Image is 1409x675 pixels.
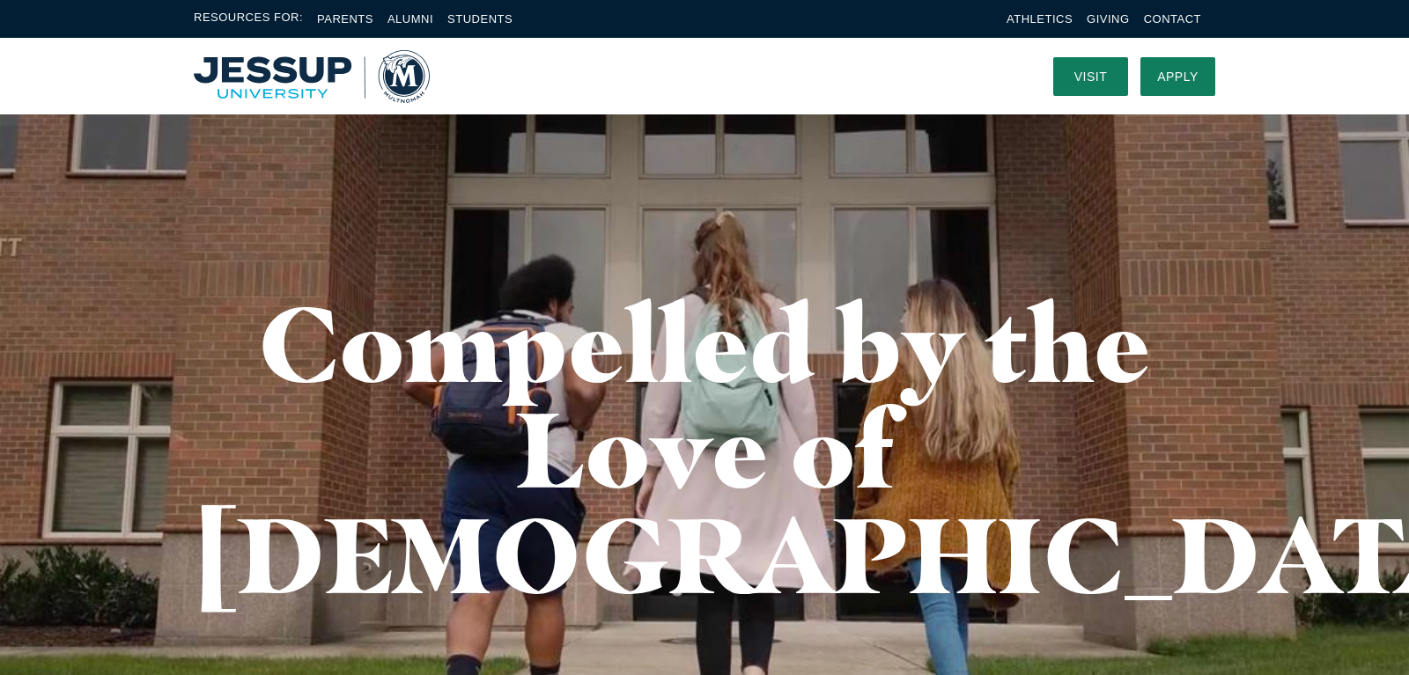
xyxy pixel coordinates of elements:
[194,50,430,103] a: Home
[1140,57,1215,96] a: Apply
[1053,57,1128,96] a: Visit
[387,12,433,26] a: Alumni
[194,9,303,29] span: Resources For:
[1144,12,1201,26] a: Contact
[447,12,513,26] a: Students
[194,290,1215,607] h1: Compelled by the Love of [DEMOGRAPHIC_DATA]
[1007,12,1073,26] a: Athletics
[1087,12,1130,26] a: Giving
[194,50,430,103] img: Multnomah University Logo
[317,12,373,26] a: Parents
